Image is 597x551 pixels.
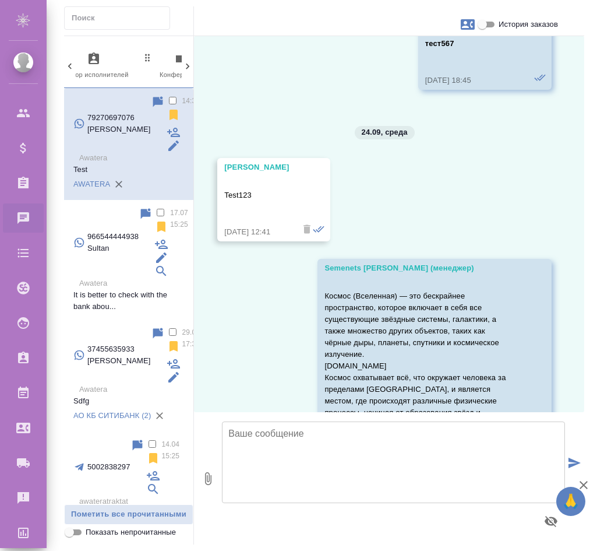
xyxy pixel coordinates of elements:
[224,162,289,173] div: [PERSON_NAME]
[224,226,289,238] div: [DATE] 12:41
[72,10,169,26] input: Поиск
[324,262,511,274] div: Semenets [PERSON_NAME] (менеджер)
[79,152,184,164] p: Awatera
[142,52,220,80] span: Конференции
[454,10,482,38] button: Заявки
[64,320,193,431] div: 37455635933 [PERSON_NAME]29.04 17:36AwateraSdfgАО КБ СИТИБАНК (2)
[499,19,558,30] span: История заказов
[73,289,184,313] p: It is better to check with the bank abou...
[64,88,193,200] div: 79270697076 [PERSON_NAME]14:36AwateraTestAWATERA
[154,264,168,278] div: Привязать клиента
[146,451,160,465] svg: Отписаться
[151,95,165,109] div: Пометить непрочитанным
[79,496,184,507] p: awateratraktat
[151,327,165,341] div: Пометить непрочитанным
[154,251,168,265] div: Редактировать контакт
[167,357,181,371] div: Подписать на чат другого
[64,431,193,526] div: 500283829714.04 15:25awateratraktatСпасибо!
[87,112,151,135] p: 79270697076 [PERSON_NAME]
[73,395,184,407] p: Sdfg
[162,438,185,462] p: 14.04 15:25
[73,180,110,188] a: AWATERA
[224,189,289,201] p: Test123
[167,125,181,139] div: Подписать на чат другого
[151,407,168,424] button: Удалить привязку
[55,52,133,80] span: Подбор исполнителей
[130,438,144,452] div: Пометить непрочитанным
[170,207,188,230] p: 17.07 15:25
[167,108,181,122] svg: Отписаться
[362,127,408,138] p: 24.09, среда
[87,343,151,367] p: 37455635933 [PERSON_NAME]
[142,52,153,63] svg: Зажми и перетащи, чтобы поменять порядок вкладок
[139,207,153,221] div: Пометить непрочитанным
[73,411,151,420] a: АО КБ СИТИБАНК (2)
[182,95,200,107] p: 14:36
[87,231,139,254] p: 966544444938 Sultan
[110,176,128,193] button: Удалить привязку
[70,508,187,521] span: Пометить все прочитанными
[64,200,193,320] div: 966544444938 Sultan17.07 15:25AwateraIt is better to check with the bank abou...
[154,237,168,251] div: Подписать на чат другого
[87,461,130,473] p: 5002838297
[154,220,168,234] svg: Отписаться
[561,489,581,514] span: 🙏
[146,469,160,483] div: Подписать на чат другого
[556,487,585,516] button: 🙏
[182,327,200,350] p: 29.04 17:36
[79,384,184,395] p: Awatera
[64,504,193,525] button: Пометить все прочитанными
[537,507,565,535] button: Предпросмотр
[146,482,160,496] div: Привязать клиента
[425,75,511,86] div: [DATE] 18:45
[86,527,176,538] span: Показать непрочитанные
[73,164,184,176] p: Test
[167,339,181,353] svg: Отписаться
[167,370,181,384] div: Редактировать контакт
[425,39,454,48] strong: тест567
[79,278,184,289] p: Awatera
[167,139,181,153] div: Редактировать контакт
